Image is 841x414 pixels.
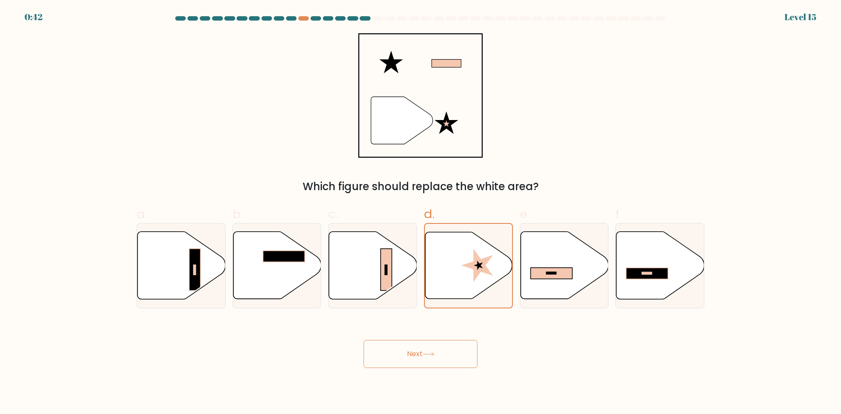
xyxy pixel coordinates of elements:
span: a. [137,205,147,223]
g: " [371,97,433,144]
div: Level 15 [784,11,816,24]
span: d. [424,205,435,223]
div: 0:42 [25,11,42,24]
div: Which figure should replace the white area? [142,179,699,195]
span: f. [615,205,622,223]
span: c. [328,205,338,223]
button: Next [364,340,477,368]
span: e. [520,205,530,223]
span: b. [233,205,243,223]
